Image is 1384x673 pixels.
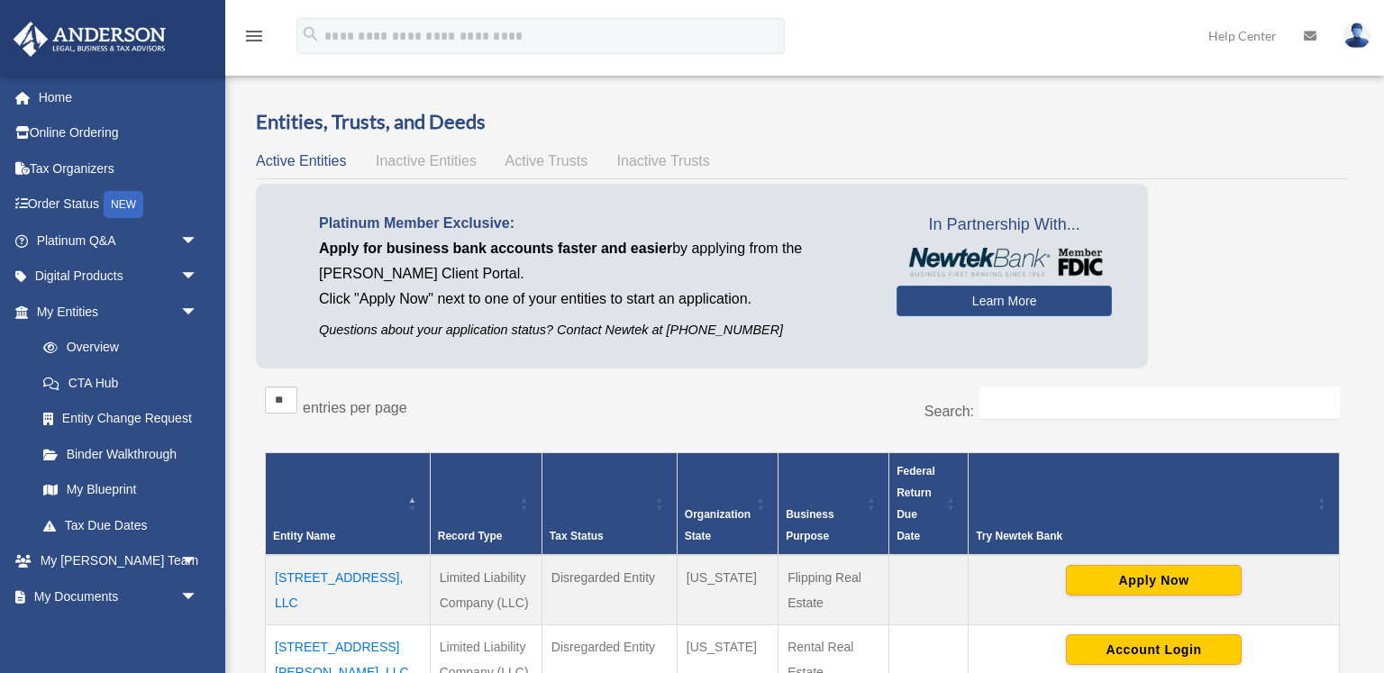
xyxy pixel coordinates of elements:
th: Organization State: Activate to sort [677,453,778,556]
span: Tax Status [550,530,604,542]
span: Record Type [438,530,503,542]
a: Binder Walkthrough [25,436,216,472]
p: by applying from the [PERSON_NAME] Client Portal. [319,236,870,286]
td: Limited Liability Company (LLC) [430,555,542,625]
a: My Entitiesarrow_drop_down [13,294,216,330]
th: Business Purpose: Activate to sort [778,453,889,556]
th: Entity Name: Activate to invert sorting [266,453,431,556]
a: Overview [25,330,207,366]
span: Active Trusts [505,153,588,168]
a: Tax Due Dates [25,507,216,543]
span: Active Entities [256,153,346,168]
td: Flipping Real Estate [778,555,889,625]
a: Platinum Q&Aarrow_drop_down [13,223,225,259]
label: entries per page [303,400,407,415]
a: My Blueprint [25,472,216,508]
span: Inactive Trusts [617,153,710,168]
a: Account Login [1066,641,1242,656]
span: Apply for business bank accounts faster and easier [319,241,672,256]
i: search [301,24,321,44]
label: Search: [924,404,974,419]
a: Digital Productsarrow_drop_down [13,259,225,295]
a: My Documentsarrow_drop_down [13,578,225,614]
p: Platinum Member Exclusive: [319,211,870,236]
td: [STREET_ADDRESS], LLC [266,555,431,625]
span: Entity Name [273,530,335,542]
th: Try Newtek Bank : Activate to sort [969,453,1340,556]
a: Online Ordering [13,115,225,151]
img: User Pic [1343,23,1370,49]
span: arrow_drop_down [180,223,216,259]
a: Order StatusNEW [13,186,225,223]
td: Disregarded Entity [542,555,677,625]
td: [US_STATE] [677,555,778,625]
span: arrow_drop_down [180,294,216,331]
span: Business Purpose [786,508,833,542]
img: NewtekBankLogoSM.png [906,248,1103,277]
button: Apply Now [1066,565,1242,596]
i: menu [243,25,265,47]
p: Click "Apply Now" next to one of your entities to start an application. [319,286,870,312]
div: NEW [104,191,143,218]
div: Try Newtek Bank [976,525,1312,547]
a: Learn More [897,286,1112,316]
a: CTA Hub [25,365,216,401]
h3: Entities, Trusts, and Deeds [256,108,1349,136]
th: Federal Return Due Date: Activate to sort [889,453,969,556]
span: Federal Return Due Date [897,465,935,542]
button: Account Login [1066,634,1242,665]
span: arrow_drop_down [180,578,216,615]
th: Record Type: Activate to sort [430,453,542,556]
a: Tax Organizers [13,150,225,186]
a: Home [13,79,225,115]
span: arrow_drop_down [180,543,216,580]
a: menu [243,32,265,47]
span: Inactive Entities [376,153,477,168]
span: arrow_drop_down [180,259,216,296]
p: Questions about your application status? Contact Newtek at [PHONE_NUMBER] [319,319,870,341]
img: Anderson Advisors Platinum Portal [8,22,171,57]
a: Entity Change Request [25,401,216,437]
a: My [PERSON_NAME] Teamarrow_drop_down [13,543,225,579]
span: In Partnership With... [897,211,1112,240]
th: Tax Status: Activate to sort [542,453,677,556]
span: Organization State [685,508,751,542]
